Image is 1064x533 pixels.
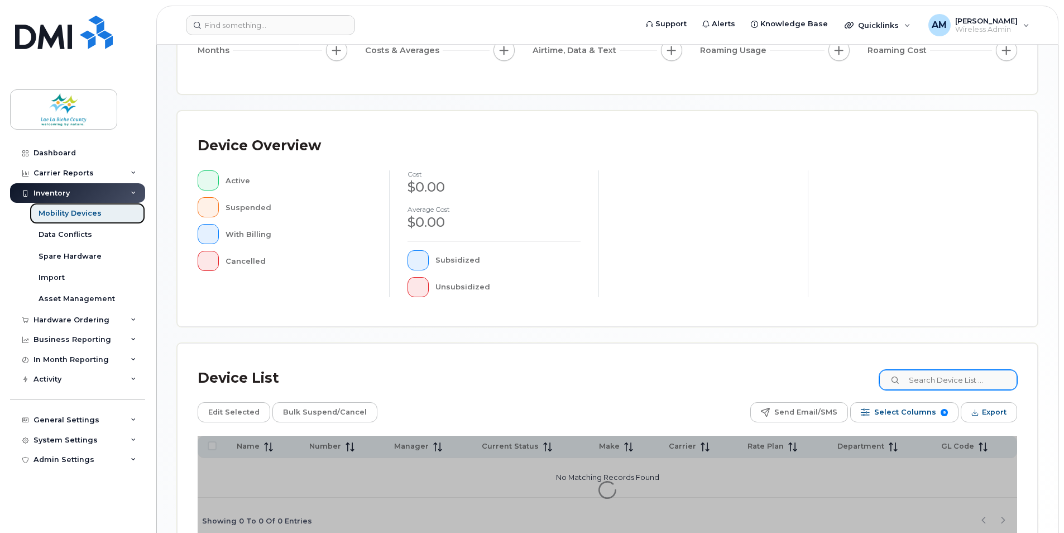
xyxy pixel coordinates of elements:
span: Airtime, Data & Text [533,45,620,56]
div: Subsidized [435,250,581,270]
span: Edit Selected [208,404,260,421]
button: Bulk Suspend/Cancel [272,402,377,422]
span: [PERSON_NAME] [955,16,1018,25]
span: Select Columns [874,404,936,421]
span: Bulk Suspend/Cancel [283,404,367,421]
button: Send Email/SMS [750,402,848,422]
span: Wireless Admin [955,25,1018,34]
span: Months [198,45,233,56]
button: Export [961,402,1017,422]
div: Unsubsidized [435,277,581,297]
div: Device List [198,364,279,393]
span: Quicklinks [858,21,899,30]
input: Search Device List ... [879,370,1017,390]
div: $0.00 [408,178,581,197]
div: Active [226,170,372,191]
button: Select Columns 9 [850,402,958,422]
a: Support [638,13,694,35]
div: $0.00 [408,213,581,232]
h4: cost [408,170,581,178]
span: Costs & Averages [365,45,443,56]
span: Send Email/SMS [774,404,837,421]
span: 9 [941,409,948,416]
span: Roaming Usage [700,45,770,56]
div: Device Overview [198,131,321,160]
div: Suspended [226,197,372,217]
div: Cancelled [226,251,372,271]
div: Adrian Manalese [921,14,1037,36]
input: Find something... [186,15,355,35]
span: Support [655,18,687,30]
span: AM [932,18,947,32]
a: Knowledge Base [743,13,836,35]
div: Quicklinks [837,14,918,36]
button: Edit Selected [198,402,270,422]
div: With Billing [226,224,372,244]
h4: Average cost [408,206,581,213]
span: Alerts [712,18,735,30]
span: Roaming Cost [868,45,930,56]
span: Knowledge Base [760,18,828,30]
span: Export [982,404,1007,421]
a: Alerts [694,13,743,35]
